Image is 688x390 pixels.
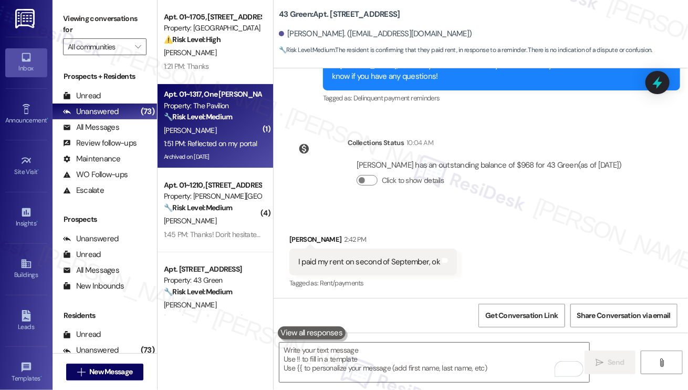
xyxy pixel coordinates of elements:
div: Property: The Pavilion [164,100,261,111]
div: New Inbounds [63,281,124,292]
a: Inbox [5,48,47,77]
div: Archived on [DATE] [163,150,262,163]
div: [PERSON_NAME] [289,234,457,249]
input: All communities [68,38,130,55]
span: Send [608,357,624,368]
div: Unread [63,249,101,260]
div: 1:45 PM: Thanks! Don't hesitate to reach out if needed [164,230,326,239]
a: Insights • [5,203,47,232]
textarea: To enrich screen reader interactions, please activate Accessibility in Grammarly extension settings [279,343,589,382]
div: Apt. [STREET_ADDRESS] [164,264,261,275]
div: Residents [53,310,157,321]
div: Escalate [63,185,104,196]
b: 43 Green: Apt. [STREET_ADDRESS] [279,9,400,20]
div: I paid my rent on second of September, ok [298,256,440,268]
strong: 🔧 Risk Level: Medium [164,112,232,121]
button: Get Conversation Link [478,304,565,327]
div: 1:51 PM: Reflected on my portal [164,139,257,148]
img: ResiDesk Logo [15,9,37,28]
strong: 🔧 Risk Level: Medium [279,46,335,54]
i:  [77,368,85,376]
span: New Message [89,366,132,377]
div: 2:42 PM [342,234,367,245]
div: Property: [PERSON_NAME][GEOGRAPHIC_DATA] [164,191,261,202]
div: Review follow-ups [63,138,137,149]
a: Site Visit • [5,152,47,180]
div: Maintenance [63,153,121,165]
div: All Messages [63,122,119,133]
a: Templates • [5,358,47,387]
button: New Message [66,364,144,381]
div: WO Follow-ups [63,169,128,180]
div: Apt. 01~1317, One [PERSON_NAME] [164,89,261,100]
div: Tagged as: [323,90,680,106]
div: [PERSON_NAME]. ([EMAIL_ADDRESS][DOMAIN_NAME]) [279,28,472,39]
div: All Messages [63,265,119,276]
strong: 🔧 Risk Level: Medium [164,203,232,212]
div: Hi [PERSON_NAME], how are you? This is a friendly reminder that your rent is due. Please let us k... [332,60,663,83]
div: (73) [138,342,157,358]
div: Tagged as: [289,275,457,291]
div: Property: [GEOGRAPHIC_DATA] [164,23,261,34]
span: Rent/payments [320,279,364,288]
label: Viewing conversations for [63,11,147,38]
span: • [47,115,48,122]
div: Unanswered [63,106,119,117]
div: Unread [63,329,101,340]
div: Apt. 01~1210, [STREET_ADDRESS][PERSON_NAME] [164,180,261,191]
span: • [40,373,42,381]
div: Prospects [53,214,157,225]
a: Buildings [5,255,47,283]
i:  [596,358,603,367]
span: Share Conversation via email [577,310,671,321]
strong: ⚠️ Risk Level: High [164,35,221,44]
div: (73) [138,104,157,120]
span: [PERSON_NAME] [164,48,216,57]
span: Get Conversation Link [485,310,558,321]
button: Share Conversation via email [570,304,677,327]
div: Prospects + Residents [53,71,157,82]
div: 10:04 AM [404,137,433,148]
div: Unanswered [63,345,119,356]
span: [PERSON_NAME] [164,300,216,310]
div: [DATE] at 4:53 PM: Liked “[PERSON_NAME] (43 Green): Hi [PERSON_NAME], thanks for the update! Plea... [164,314,606,323]
div: 1:21 PM: Thanks [164,61,209,71]
span: : The resident is confirming that they paid rent, in response to a reminder. There is no indicati... [279,45,652,56]
button: Send [585,351,635,374]
div: Apt. 01~1705, [STREET_ADDRESS][GEOGRAPHIC_DATA][US_STATE][STREET_ADDRESS] [164,12,261,23]
strong: 🔧 Risk Level: Medium [164,287,232,296]
label: Click to show details [382,175,444,186]
i:  [135,43,141,51]
span: • [38,167,39,174]
div: Property: 43 Green [164,275,261,286]
span: • [36,218,38,225]
i:  [658,358,665,367]
span: [PERSON_NAME] [164,126,216,135]
span: [PERSON_NAME] [164,216,216,225]
div: [PERSON_NAME] has an outstanding balance of $968 for 43 Green (as of [DATE]) [357,160,622,171]
div: Unread [63,90,101,101]
a: Leads [5,307,47,335]
div: Collections Status [348,137,404,148]
span: Delinquent payment reminders [353,94,440,102]
div: Unanswered [63,233,119,244]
